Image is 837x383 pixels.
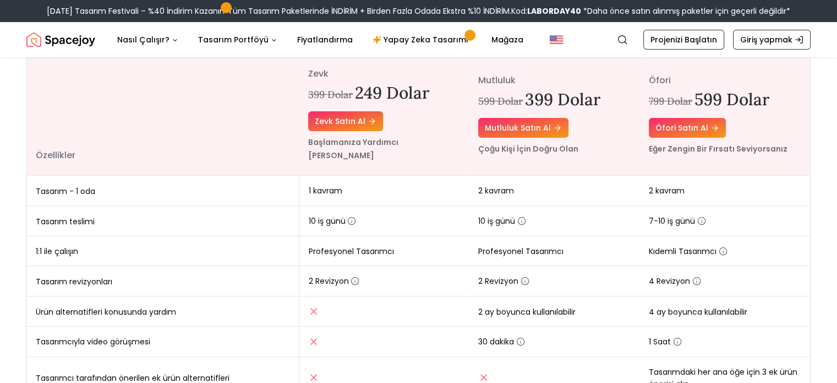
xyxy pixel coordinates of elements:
a: Zevk satın al [308,111,383,131]
font: 10 iş günü [478,215,515,226]
font: Mutluluk satın al [485,122,551,133]
a: Uzay sevinci [26,29,95,51]
nav: Küresel [26,22,811,57]
font: Mağaza [491,34,523,45]
nav: Ana [108,29,532,51]
font: Tüm Tasarım Paketlerinde İNDİRİM + Birden Fazla Odada Ekstra %10 İNDİRİM. [228,6,511,17]
font: 2 Revizyon [478,276,518,287]
font: Fiyatlandırma [297,34,353,45]
font: 30 dakika [478,336,514,347]
button: Nasıl Çalışır? [108,29,187,51]
font: Kıdemli Tasarımcı [649,246,716,257]
a: Fiyatlandırma [288,29,362,51]
a: Mutluluk satın al [478,118,568,138]
font: Projenizi Başlatın [650,34,717,45]
font: 249 dolar [355,82,429,103]
font: 4 Revizyon [649,276,690,287]
font: 799 dolar [649,95,692,107]
font: [DATE] Tasarım Festivali – %40 İndirim Kazanın [47,6,225,17]
a: Mağaza [483,29,532,51]
font: Öfori satın al [655,122,708,133]
font: Tasarım - 1 oda [36,186,95,197]
font: 399 dolar [308,88,353,101]
font: 1 Saat [649,336,671,347]
font: Tasarım teslimi [36,216,95,227]
font: 2 ay boyunca kullanılabilir [478,306,576,317]
font: Nasıl Çalışır? [117,34,169,45]
font: Yapay Zeka Tasarımı [384,34,468,45]
font: 399 dolar [525,89,600,110]
font: 1 kavram [308,185,342,196]
font: Eğer Zengin Bir Fırsatı Seviyorsanız [649,143,787,154]
button: Tasarım Portföyü [189,29,286,51]
font: 1:1 ile çalışın [36,246,78,257]
font: 599 dolar [478,95,523,107]
font: Profesyonel Tasarımcı [308,246,393,257]
font: Tasarım Portföyü [198,34,269,45]
font: 2 kavram [649,185,685,196]
font: Kod: [511,6,527,17]
font: Giriş yapmak [740,34,792,45]
font: öfori [649,74,671,87]
font: LABORDAY40 [527,6,581,17]
font: zevk [308,67,329,80]
font: Tasarımcıyla video görüşmesi [36,337,150,348]
font: 10 iş günü [308,215,345,226]
img: Spacejoy Logo [26,29,95,51]
a: Projenizi Başlatın [643,30,724,50]
a: Yapay Zeka Tasarımı [364,29,480,51]
font: 7-10 iş günü [649,215,695,226]
a: Giriş yapmak [733,30,811,50]
font: Tasarım revizyonları [36,276,112,287]
font: Başlamanıza Yardımcı [PERSON_NAME] [308,137,398,161]
font: 2 Revizyon [308,276,348,287]
font: 599 dolar [694,89,769,110]
a: Öfori satın al [649,118,726,138]
font: Çoğu Kişi İçin Doğru Olan [478,143,578,154]
font: 2 kavram [478,185,514,196]
font: Ürün alternatifleri konusunda yardım [36,306,176,317]
font: Profesyonel Tasarımcı [478,246,564,257]
font: *Daha önce satın alınmış paketler için geçerli değildir* [583,6,790,17]
font: Özellikler [36,149,75,161]
font: Zevk satın al [315,116,365,127]
font: mutluluk [478,74,516,87]
img: Amerika Birleşik Devletleri [550,33,563,46]
font: 4 ay boyunca kullanılabilir [649,306,747,317]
